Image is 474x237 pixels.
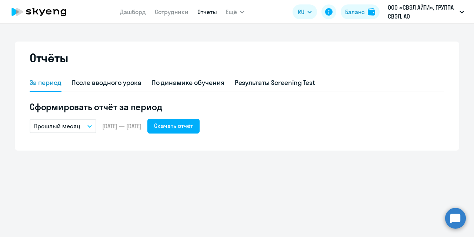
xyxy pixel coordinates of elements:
button: ООО «СВЭЛ АЙТИ», ГРУППА СВЭЛ, АО [384,3,468,21]
div: Баланс [345,7,365,16]
h2: Отчёты [30,50,68,65]
span: Ещё [226,7,237,16]
a: Сотрудники [155,8,188,16]
a: Отчеты [197,8,217,16]
button: Прошлый месяц [30,119,96,133]
button: Балансbalance [341,4,380,19]
span: RU [298,7,304,16]
div: За период [30,78,61,88]
button: Ещё [226,4,244,19]
a: Дашборд [120,8,146,16]
p: Прошлый месяц [34,122,80,131]
div: После вводного урока [72,78,141,88]
img: balance [368,8,375,16]
div: Результаты Screening Test [235,78,316,88]
button: Скачать отчёт [147,119,200,134]
h5: Сформировать отчёт за период [30,101,444,113]
div: Скачать отчёт [154,121,193,130]
p: ООО «СВЭЛ АЙТИ», ГРУППА СВЭЛ, АО [388,3,457,21]
span: [DATE] — [DATE] [102,122,141,130]
button: RU [293,4,317,19]
div: По динамике обучения [152,78,224,88]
